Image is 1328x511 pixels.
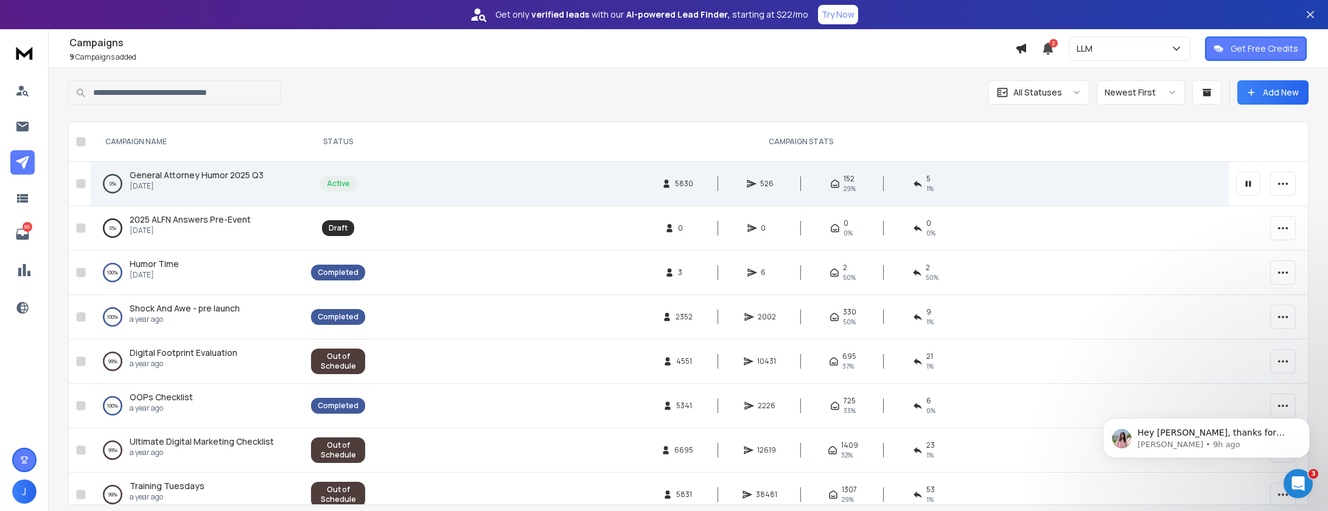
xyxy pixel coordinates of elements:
[69,52,74,62] span: 9
[926,273,938,282] span: 50 %
[1309,469,1318,479] span: 3
[130,214,251,225] span: 2025 ALFN Answers Pre-Event
[758,312,776,322] span: 2002
[108,444,117,456] p: 99 %
[130,391,193,403] span: OOPs Checklist
[107,266,118,279] p: 100 %
[926,406,935,415] span: 0 %
[841,450,853,460] span: 32 %
[495,9,808,21] p: Get only with our starting at $22/mo
[130,315,240,324] p: a year ago
[12,41,37,64] img: logo
[1205,36,1307,61] button: Get Free Credits
[1097,80,1185,105] button: Newest First
[130,214,251,226] a: 2025 ALFN Answers Pre-Event
[841,440,858,450] span: 1409
[818,5,858,24] button: Try Now
[844,228,853,238] span: 0%
[926,396,931,406] span: 6
[926,450,934,460] span: 1 %
[130,347,237,359] a: Digital Footprint Evaluation
[130,270,179,280] p: [DATE]
[926,263,930,273] span: 2
[842,361,854,371] span: 37 %
[926,174,931,184] span: 5
[678,268,690,277] span: 3
[130,258,179,270] a: Humor Time
[926,485,935,495] span: 53
[926,495,934,504] span: 1 %
[756,490,777,499] span: 38481
[12,479,37,504] button: J
[130,302,240,314] span: Shock And Awe - pre launch
[108,355,117,367] p: 99 %
[844,406,856,415] span: 33 %
[110,222,116,234] p: 0 %
[91,162,304,206] td: 0%General Attorney Humor 2025 Q3[DATE]
[844,218,848,228] span: 0
[318,312,358,322] div: Completed
[318,485,358,504] div: Out of Schedule
[761,223,773,233] span: 0
[130,480,204,492] a: Training Tuesdays
[69,52,1015,62] p: Campaigns added
[23,222,32,232] p: 95
[110,178,116,190] p: 0 %
[318,440,358,460] div: Out of Schedule
[760,179,774,189] span: 526
[130,448,274,457] p: a year ago
[1231,43,1298,55] p: Get Free Credits
[372,122,1229,162] th: CAMPAIGN STATS
[1049,39,1058,47] span: 2
[318,401,358,411] div: Completed
[843,307,856,317] span: 330
[843,317,856,327] span: 50 %
[107,311,118,323] p: 100 %
[329,223,348,233] div: Draft
[10,222,35,246] a: 95
[674,445,693,455] span: 6695
[842,352,856,361] span: 695
[926,218,931,228] span: 0
[1013,86,1062,99] p: All Statuses
[69,35,1015,50] h1: Campaigns
[91,251,304,295] td: 100%Humor Time[DATE]
[91,428,304,473] td: 99%Ultimate Digital Marketing Checklista year ago
[843,263,847,273] span: 2
[675,179,693,189] span: 5830
[926,307,931,317] span: 9
[130,226,251,235] p: [DATE]
[318,268,358,277] div: Completed
[926,352,933,361] span: 21
[108,488,117,501] p: 99 %
[1085,392,1328,478] iframe: Intercom notifications message
[107,400,118,412] p: 100 %
[130,436,274,447] span: Ultimate Digital Marketing Checklist
[91,206,304,251] td: 0%2025 ALFN Answers Pre-Event[DATE]
[676,401,692,411] span: 5341
[318,352,358,371] div: Out of Schedule
[130,359,237,369] p: a year ago
[761,268,773,277] span: 6
[1077,43,1097,55] p: LLM
[1284,469,1313,498] iframe: Intercom live chat
[130,169,264,181] a: General Attorney Humor 2025 Q3
[130,181,264,191] p: [DATE]
[130,391,193,403] a: OOPs Checklist
[758,401,775,411] span: 2226
[844,184,856,193] span: 29 %
[130,436,274,448] a: Ultimate Digital Marketing Checklist
[844,174,854,184] span: 152
[91,384,304,428] td: 100%OOPs Checklista year ago
[130,403,193,413] p: a year ago
[327,179,350,189] div: Active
